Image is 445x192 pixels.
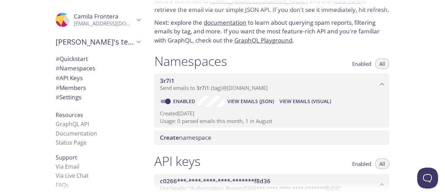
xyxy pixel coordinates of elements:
p: [EMAIL_ADDRESS][DOMAIN_NAME] [74,20,134,27]
div: Quickstart [50,54,146,64]
span: # [56,74,59,82]
span: Namespaces [56,64,95,72]
span: API Keys [56,74,83,82]
div: 3r7i1 namespace [154,74,389,95]
span: Members [56,84,86,92]
a: Enabled [172,98,198,105]
button: All [375,159,389,169]
div: Camila's team [50,33,146,51]
button: Enabled [348,59,375,69]
iframe: Help Scout Beacon - Open [417,168,438,189]
h1: Namespaces [154,53,227,69]
p: Usage: 0 parsed emails this month, 1 in August [160,117,384,125]
p: Created [DATE] [160,110,384,117]
span: # [56,55,59,63]
span: View Emails (JSON) [227,97,274,106]
button: Enabled [348,159,375,169]
div: Team Settings [50,92,146,102]
a: Documentation [56,130,97,137]
span: Support [56,154,77,161]
span: # [56,64,59,72]
button: All [375,59,389,69]
span: Resources [56,111,83,119]
span: Quickstart [56,55,88,63]
span: Settings [56,93,81,101]
a: Via Email [56,163,79,170]
span: # [56,93,59,101]
div: API Keys [50,73,146,83]
div: Camila Frontera [50,8,146,31]
span: 3r7i1 [160,77,175,85]
a: Via Live Chat [56,172,89,179]
button: View Emails (Visual) [277,96,334,107]
span: View Emails (Visual) [280,97,331,106]
a: Status Page [56,139,87,146]
span: Create [160,133,179,141]
a: GraphQL Playground [234,36,292,44]
p: Next: explore the to learn about querying spam reports, filtering emails by tag, and more. If you... [154,18,389,45]
a: GraphQL API [56,120,89,128]
span: Send emails to . {tag} @[DOMAIN_NAME] [160,84,268,91]
span: # [56,84,59,92]
div: Create namespace [154,130,389,145]
div: Namespaces [50,63,146,73]
h1: API keys [154,153,201,169]
span: 3r7i1 [196,84,209,91]
a: documentation [204,18,246,26]
span: Camila Frontera [74,12,119,20]
span: [PERSON_NAME]'s team [56,37,134,47]
div: Members [50,83,146,93]
button: View Emails (JSON) [225,96,277,107]
span: namespace [160,133,211,141]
